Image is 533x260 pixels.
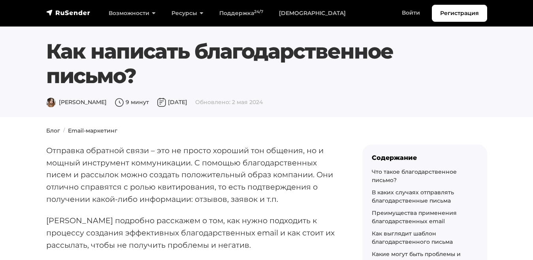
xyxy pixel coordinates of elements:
span: [PERSON_NAME] [46,99,107,106]
nav: breadcrumb [41,127,492,135]
a: Блог [46,127,60,134]
img: Дата публикации [157,98,166,107]
img: RuSender [46,9,90,17]
a: Возможности [101,5,164,21]
div: Содержание [372,154,478,161]
span: Обновлено: 2 мая 2024 [195,99,263,106]
a: В каких случаях отправлять благодарственные письма [372,189,454,204]
sup: 24/7 [254,9,263,14]
a: Что такое благодарственное письмо? [372,168,457,184]
p: Отправка обратной связи – это не просто хороший тон общения, но и мощный инструмент коммуникации.... [46,144,337,205]
p: [PERSON_NAME] подробно расскажем о том, как нужно подходить к процессу создания эффективных благо... [46,214,337,251]
li: Email-маркетинг [60,127,117,135]
img: Время чтения [115,98,124,107]
span: 9 минут [115,99,149,106]
a: Ресурсы [164,5,211,21]
a: Поддержка24/7 [211,5,271,21]
a: Преимущества применения благодарственных email [372,209,457,225]
span: [DATE] [157,99,187,106]
h1: Как написать благодарственное письмо? [46,39,450,89]
a: Как выглядит шаблон благодарственного письма [372,230,453,245]
a: Регистрация [432,5,487,22]
a: Войти [394,5,428,21]
a: [DEMOGRAPHIC_DATA] [271,5,354,21]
